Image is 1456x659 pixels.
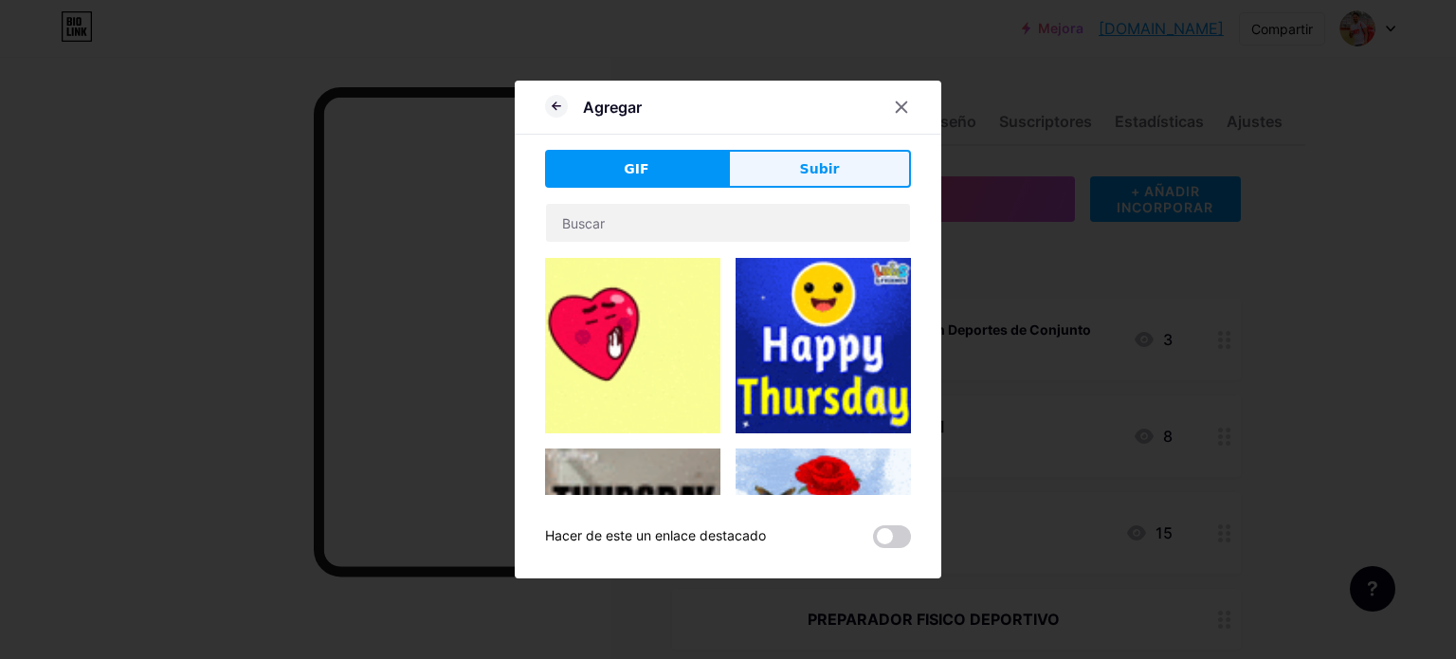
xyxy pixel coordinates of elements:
font: Agregar [583,98,642,117]
font: Hacer de este un enlace destacado [545,527,766,543]
button: GIF [545,150,728,188]
button: Subir [728,150,911,188]
img: Gihpy [545,258,720,433]
font: Subir [800,161,840,176]
font: GIF [624,161,648,176]
input: Buscar [546,204,910,242]
img: Gihpy [736,258,911,433]
img: Gihpy [736,448,911,624]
